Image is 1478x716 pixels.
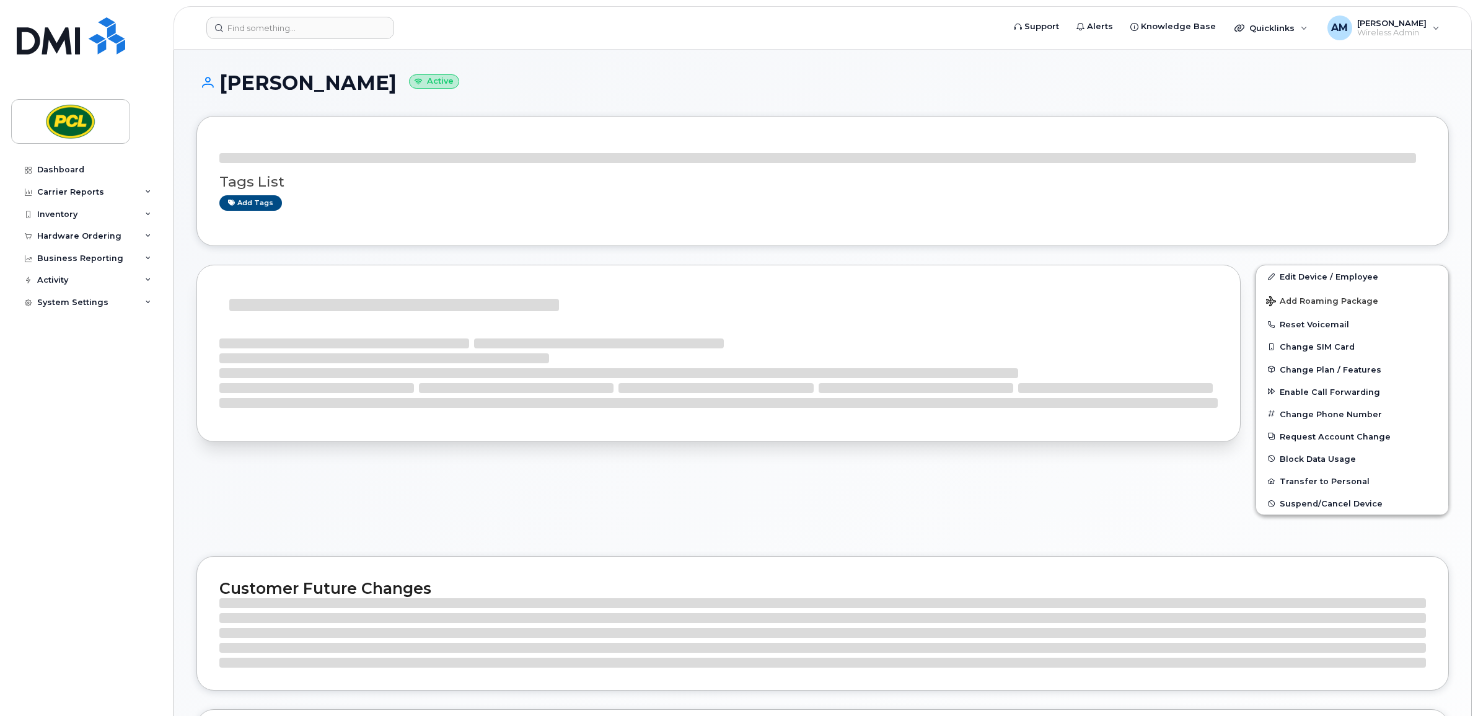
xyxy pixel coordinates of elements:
[196,72,1449,94] h1: [PERSON_NAME]
[219,195,282,211] a: Add tags
[1280,387,1380,396] span: Enable Call Forwarding
[219,174,1426,190] h3: Tags List
[219,579,1426,598] h2: Customer Future Changes
[1256,470,1448,492] button: Transfer to Personal
[1256,448,1448,470] button: Block Data Usage
[1256,358,1448,381] button: Change Plan / Features
[1256,403,1448,425] button: Change Phone Number
[1256,265,1448,288] a: Edit Device / Employee
[1256,425,1448,448] button: Request Account Change
[1256,335,1448,358] button: Change SIM Card
[409,74,459,89] small: Active
[1256,381,1448,403] button: Enable Call Forwarding
[1280,365,1381,374] span: Change Plan / Features
[1256,313,1448,335] button: Reset Voicemail
[1280,499,1383,508] span: Suspend/Cancel Device
[1256,288,1448,313] button: Add Roaming Package
[1266,296,1378,308] span: Add Roaming Package
[1256,492,1448,515] button: Suspend/Cancel Device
